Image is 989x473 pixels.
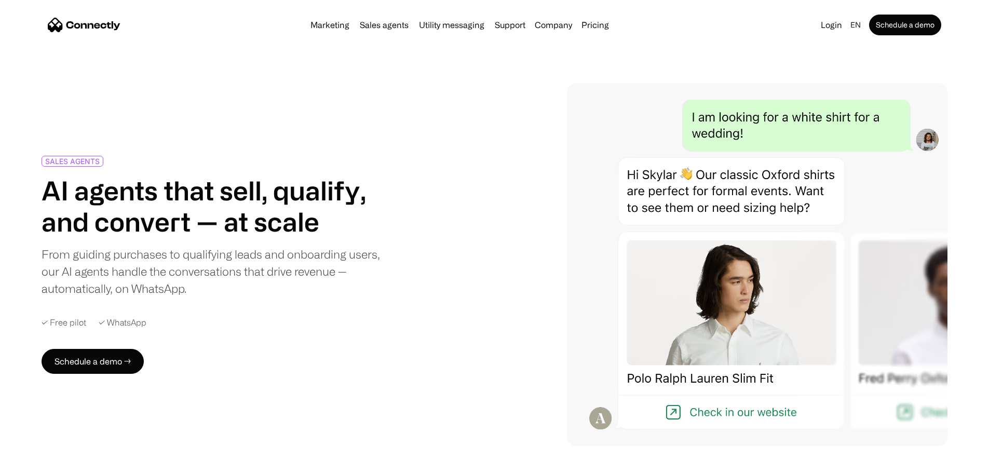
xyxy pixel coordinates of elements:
div: ✓ Free pilot [42,318,86,328]
ul: Language list [21,455,62,469]
h1: AI agents that sell, qualify, and convert — at scale [42,175,382,237]
div: en [846,18,867,32]
a: home [48,17,120,33]
div: ✓ WhatsApp [99,318,146,328]
a: Schedule a demo [869,15,941,35]
div: From guiding purchases to qualifying leads and onboarding users, our AI agents handle the convers... [42,246,382,297]
a: Login [817,18,846,32]
a: Schedule a demo → [42,349,144,374]
div: SALES AGENTS [45,157,100,165]
a: Support [491,21,530,29]
a: Pricing [577,21,613,29]
div: Company [535,18,572,32]
a: Sales agents [356,21,413,29]
aside: Language selected: English [10,454,62,469]
div: en [850,18,861,32]
a: Utility messaging [415,21,489,29]
div: Company [532,18,575,32]
a: Marketing [306,21,354,29]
